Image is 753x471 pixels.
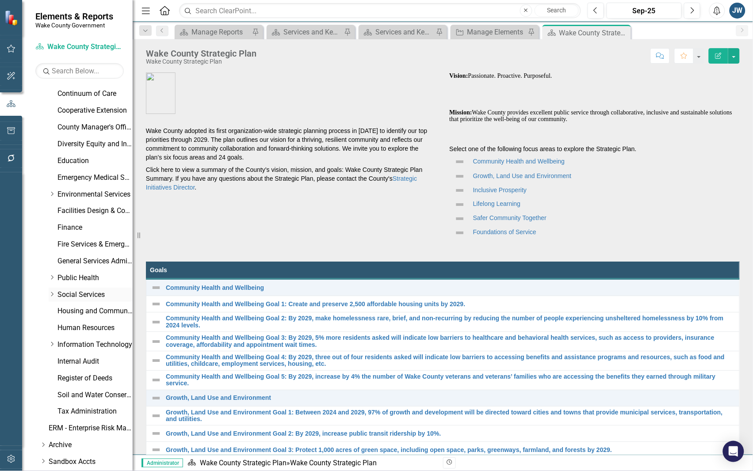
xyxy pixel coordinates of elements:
[57,273,133,283] a: Public Health
[146,351,740,370] td: Double-Click to Edit Right Click for Context Menu
[146,58,256,65] div: Wake County Strategic Plan
[473,201,520,208] a: Lifelong Learning
[467,27,526,38] div: Manage Elements
[450,109,740,123] h6: Wake County provides excellent public service through collaborative, inclusive and sustainable so...
[57,290,133,300] a: Social Services
[450,72,740,79] h6: Passionate. Proactive. Purposeful.
[450,72,468,79] strong: Vision:
[151,393,161,403] img: Not Defined
[187,458,436,468] div: »
[473,215,547,222] a: Safer Community Together
[166,447,735,453] a: Growth, Land Use and Environment Goal 3: Protect 1,000 acres of green space, including open space...
[146,406,740,425] td: Double-Click to Edit Right Click for Context Menu
[146,49,256,58] div: Wake County Strategic Plan
[146,279,740,296] td: Double-Click to Edit Right Click for Context Menu
[57,89,133,99] a: Continuum of Care
[535,4,579,17] button: Search
[473,229,536,236] a: Foundations of Service
[151,317,161,327] img: Not Defined
[151,336,161,347] img: Not Defined
[200,459,287,467] a: Wake County Strategic Plan
[146,442,740,458] td: Double-Click to Edit Right Click for Context Menu
[4,10,20,26] img: ClearPoint Strategy
[151,282,161,293] img: Not Defined
[166,354,735,368] a: Community Health and Wellbeing Goal 4: By 2029, three out of four residents asked will indicate l...
[453,27,526,38] a: Manage Elements
[57,373,133,384] a: Register of Deeds
[191,27,250,38] div: Manage Reports
[57,156,133,166] a: Education
[57,206,133,216] a: Facilities Design & Construction
[151,299,161,309] img: Not Defined
[141,459,183,467] span: Administrator
[57,357,133,367] a: Internal Audit
[57,406,133,417] a: Tax Administration
[166,373,735,387] a: Community Health and Wellbeing Goal 5: By 2029, increase by 4% the number of Wake County veterans...
[57,190,133,200] a: Environmental Services
[57,106,133,116] a: Cooperative Extension
[455,171,465,182] img: Not Defined
[730,3,745,19] button: JW
[57,122,133,133] a: County Manager's Office
[49,440,133,450] a: Archive
[146,72,176,114] img: COLOR%20WITH%20BORDER.jpg
[455,199,465,210] img: Not Defined
[57,306,133,316] a: Housing and Community Revitalization
[723,441,744,462] div: Open Intercom Messenger
[559,27,629,38] div: Wake County Strategic Plan
[146,425,740,442] td: Double-Click to Edit Right Click for Context Menu
[146,332,740,351] td: Double-Click to Edit Right Click for Context Menu
[166,409,735,423] a: Growth, Land Use and Environment Goal 1: Between 2024 and 2029, 97% of growth and development wil...
[151,375,161,385] img: Not Defined
[146,370,740,390] td: Double-Click to Edit Right Click for Context Menu
[49,423,133,433] a: ERM - Enterprise Risk Management Plan
[57,173,133,183] a: Emergency Medical Services
[290,459,377,467] div: Wake County Strategic Plan
[450,146,740,152] h6: Select one of the following focus areas to explore the Strategic Plan.
[455,213,465,224] img: Not Defined
[166,395,735,401] a: Growth, Land Use and Environment
[57,256,133,266] a: General Services Administration
[361,27,434,38] a: Services and Key Operating Measures
[146,296,740,312] td: Double-Click to Edit Right Click for Context Menu
[450,109,472,116] strong: Mission:
[473,158,565,165] a: Community Health and Wellbeing
[35,11,113,22] span: Elements & Reports
[151,444,161,455] img: Not Defined
[35,42,124,52] a: Wake County Strategic Plan
[166,430,735,437] a: Growth, Land Use and Environment Goal 2: By 2029, increase public transit ridership by 10%.
[177,27,250,38] a: Manage Reports
[166,301,735,308] a: Community Health and Wellbeing Goal 1: Create and preserve 2,500 affordable housing units by 2029.
[57,323,133,333] a: Human Resources
[146,163,436,194] p: Click here to view a summary of the County’s vision, mission, and goals: Wake County Strategic Pl...
[146,390,740,406] td: Double-Click to Edit Right Click for Context Menu
[375,27,434,38] div: Services and Key Operating Measures
[473,172,572,179] a: Growth, Land Use and Environment
[283,27,342,38] div: Services and Key Operating Measures
[57,223,133,233] a: Finance
[57,139,133,149] a: Diversity Equity and Inclusion
[455,156,465,167] img: Not Defined
[166,315,735,329] a: Community Health and Wellbeing Goal 2: By 2029, make homelessness rare, brief, and non-recurring ...
[473,186,527,194] a: Inclusive Prosperity
[57,340,133,350] a: Information Technology
[610,6,679,16] div: Sep-25
[547,7,566,14] span: Search
[179,3,581,19] input: Search ClearPoint...
[146,312,740,332] td: Double-Click to Edit Right Click for Context Menu
[455,228,465,238] img: Not Defined
[35,63,124,79] input: Search Below...
[607,3,682,19] button: Sep-25
[151,428,161,439] img: Not Defined
[166,285,735,291] a: Community Health and Wellbeing
[269,27,342,38] a: Services and Key Operating Measures
[35,22,113,29] small: Wake County Government
[49,457,133,467] a: Sandbox Accts
[151,410,161,421] img: Not Defined
[455,185,465,196] img: Not Defined
[166,334,735,348] a: Community Health and Wellbeing Goal 3: By 2029, 5% more residents asked will indicate low barrier...
[146,125,436,163] p: Wake County adopted its first organization-wide strategic planning process in [DATE] to identify ...
[57,239,133,250] a: Fire Services & Emergency Management
[57,390,133,400] a: Soil and Water Conservation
